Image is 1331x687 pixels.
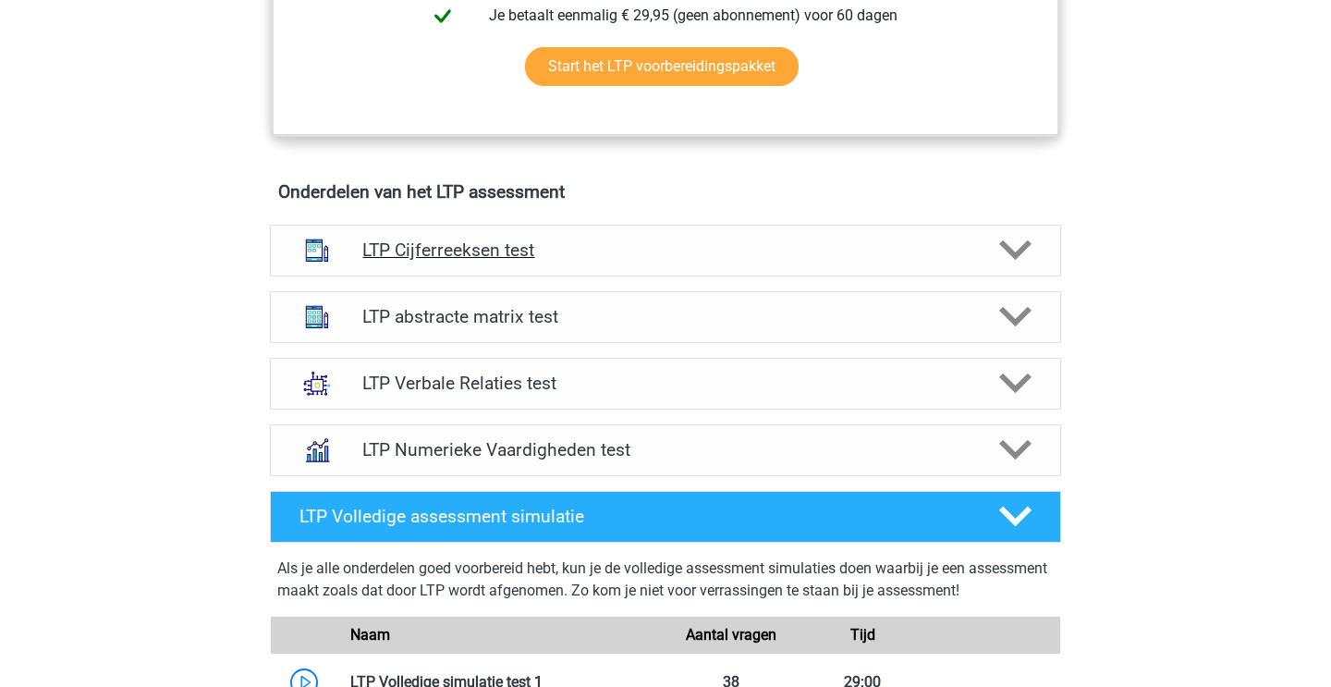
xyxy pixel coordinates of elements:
div: Tijd [797,624,928,646]
a: LTP Volledige assessment simulatie [263,491,1068,543]
a: abstracte matrices LTP abstracte matrix test [263,291,1068,343]
a: Start het LTP voorbereidingspakket [525,47,799,86]
img: abstracte matrices [293,293,341,341]
h4: LTP Volledige assessment simulatie [299,506,969,527]
img: cijferreeksen [293,227,341,275]
div: Aantal vragen [665,624,797,646]
img: analogieen [293,360,341,408]
div: Naam [336,624,665,646]
a: cijferreeksen LTP Cijferreeksen test [263,225,1068,276]
h4: Onderdelen van het LTP assessment [278,181,1053,202]
img: numeriek redeneren [293,426,341,474]
h4: LTP Cijferreeksen test [362,239,968,261]
div: Als je alle onderdelen goed voorbereid hebt, kun je de volledige assessment simulaties doen waarb... [277,558,1054,609]
a: analogieen LTP Verbale Relaties test [263,358,1068,410]
a: numeriek redeneren LTP Numerieke Vaardigheden test [263,424,1068,476]
h4: LTP Verbale Relaties test [362,373,968,394]
h4: LTP Numerieke Vaardigheden test [362,439,968,460]
h4: LTP abstracte matrix test [362,306,968,327]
